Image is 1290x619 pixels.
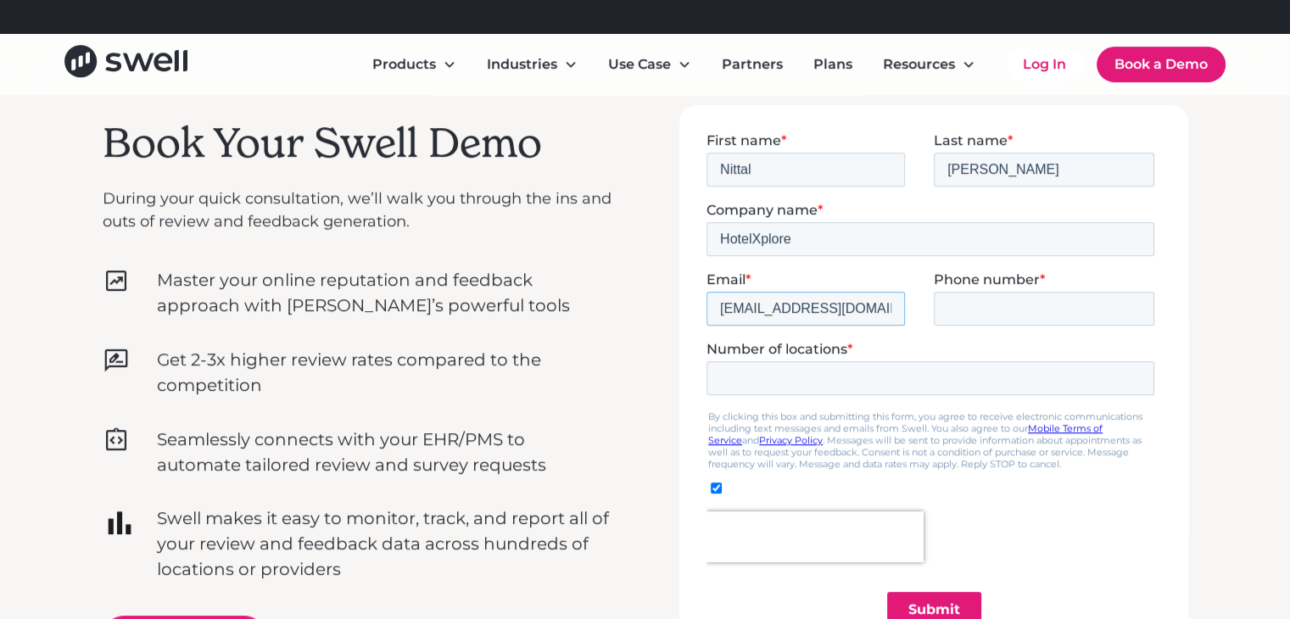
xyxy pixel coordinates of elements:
div: Use Case [595,47,705,81]
div: Industries [487,54,557,75]
div: Industries [473,47,591,81]
div: Resources [869,47,989,81]
a: Book a Demo [1097,47,1226,82]
div: Resources [883,54,955,75]
p: Seamlessly connects with your EHR/PMS to automate tailored review and survey requests [157,427,611,477]
a: home [64,45,187,83]
div: Products [359,47,470,81]
div: Products [372,54,436,75]
a: Log In [1006,47,1083,81]
p: Get 2-3x higher review rates compared to the competition [157,347,611,398]
p: During your quick consultation, we’ll walk you through the ins and outs of review and feedback ge... [103,187,611,233]
div: Use Case [608,54,671,75]
p: Master your online reputation and feedback approach with [PERSON_NAME]’s powerful tools [157,267,611,318]
p: Swell makes it easy to monitor, track, and report all of your review and feedback data across hun... [157,505,611,582]
h2: Book Your Swell Demo [103,119,611,168]
a: Plans [800,47,866,81]
a: Partners [708,47,796,81]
